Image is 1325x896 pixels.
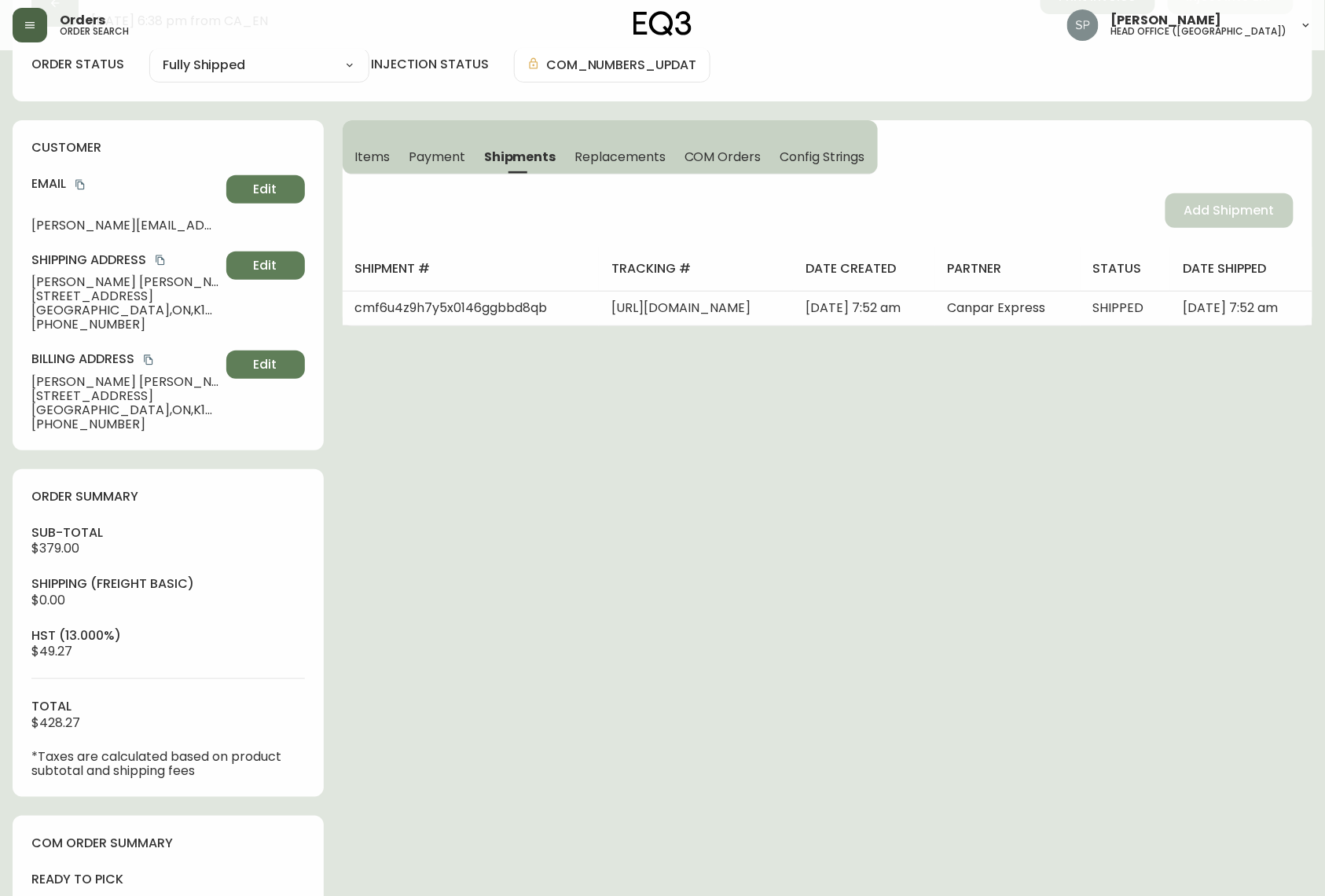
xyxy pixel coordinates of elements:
[1093,260,1158,277] h4: status
[948,260,1068,277] h4: partner
[1111,27,1287,36] h5: head office ([GEOGRAPHIC_DATA])
[31,275,220,289] span: [PERSON_NAME] [PERSON_NAME]
[31,303,220,318] span: [GEOGRAPHIC_DATA] , ON , K1T 0E6 , CA
[31,524,305,542] h4: sub-total
[409,149,465,165] span: Payment
[574,149,665,165] span: Replacements
[226,175,305,204] button: Edit
[31,575,305,593] h4: Shipping ( Freight Basic )
[31,835,305,852] h4: com order summary
[254,257,277,274] span: Edit
[31,139,305,156] h4: customer
[484,149,556,165] span: Shipments
[685,149,762,165] span: COM Orders
[1067,9,1099,41] img: 0cb179e7bf3690758a1aaa5f0aafa0b4
[31,375,220,389] span: [PERSON_NAME] [PERSON_NAME]
[31,318,220,332] span: [PHONE_NUMBER]
[60,27,129,36] h5: order search
[1111,14,1222,27] span: [PERSON_NAME]
[254,356,277,373] span: Edit
[60,14,105,27] span: Orders
[72,177,88,193] button: copy
[806,260,923,277] h4: date created
[31,252,220,269] h4: Shipping Address
[31,289,220,303] span: [STREET_ADDRESS]
[31,403,220,417] span: [GEOGRAPHIC_DATA] , ON , K1T 0E6 , CA
[371,56,489,73] h4: injection status
[31,627,305,644] h4: hst (13.000%)
[31,642,72,660] span: $49.27
[633,11,692,36] img: logo
[1183,260,1300,277] h4: date shipped
[948,299,1046,317] span: Canpar Express
[31,175,220,193] h4: Email
[806,299,901,317] span: [DATE] 7:52 am
[355,260,587,277] h4: shipment #
[1093,299,1144,317] span: SHIPPED
[611,299,751,317] span: [URL][DOMAIN_NAME]
[152,252,168,268] button: copy
[611,260,780,277] h4: tracking #
[31,218,220,233] span: [PERSON_NAME][EMAIL_ADDRESS][DOMAIN_NAME]
[355,299,548,317] span: cmf6u4z9h7y5x0146ggbbd8qb
[31,539,79,557] span: $379.00
[355,149,391,165] span: Items
[141,352,156,368] button: copy
[31,871,159,888] h4: ready to pick
[31,56,124,73] label: order status
[1183,299,1278,317] span: [DATE] 7:52 am
[31,750,305,778] p: *Taxes are calculated based on product subtotal and shipping fees
[31,698,305,715] h4: total
[254,181,277,198] span: Edit
[780,149,864,165] span: Config Strings
[226,252,305,280] button: Edit
[31,488,305,505] h4: order summary
[31,351,220,368] h4: Billing Address
[31,389,220,403] span: [STREET_ADDRESS]
[31,714,80,732] span: $428.27
[31,591,65,609] span: $0.00
[226,351,305,379] button: Edit
[31,417,220,431] span: [PHONE_NUMBER]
